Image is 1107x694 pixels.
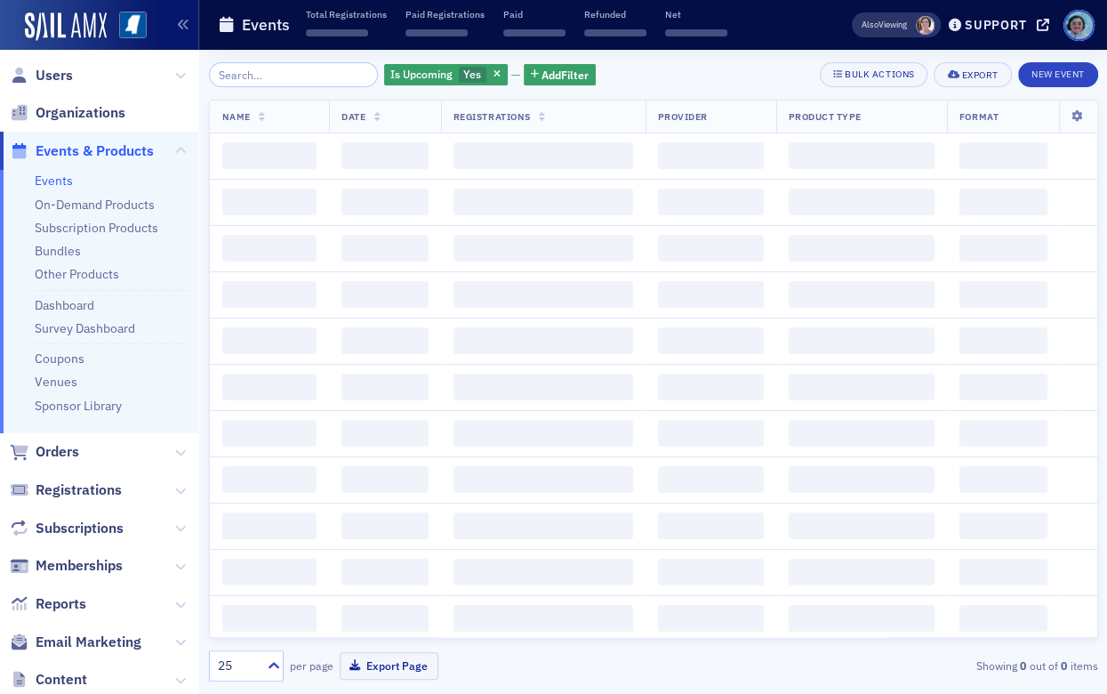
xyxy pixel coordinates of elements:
span: ‌ [789,235,935,262]
span: ‌ [222,420,317,447]
span: Is Upcoming [390,67,453,81]
a: Orders [10,442,79,462]
span: ‌ [959,466,1047,493]
span: ‌ [341,235,429,262]
span: Profile [1063,10,1095,41]
div: Export [962,70,999,80]
span: ‌ [453,420,633,447]
span: ‌ [959,235,1047,262]
span: ‌ [222,235,317,262]
a: Events & Products [10,141,154,161]
span: ‌ [789,512,935,539]
a: Organizations [10,103,125,123]
span: ‌ [341,559,429,585]
span: ‌ [453,374,633,400]
span: Memberships [36,556,123,576]
span: Reports [36,594,86,614]
span: Users [36,66,73,85]
span: ‌ [789,189,935,215]
button: Bulk Actions [820,62,927,87]
div: Bulk Actions [845,69,914,79]
a: Survey Dashboard [35,320,135,336]
img: SailAMX [119,12,147,39]
a: Reports [10,594,86,614]
span: Name [222,110,251,123]
div: Showing out of items [814,658,1097,674]
div: Support [965,17,1026,33]
span: Product Type [789,110,862,123]
span: ‌ [405,29,468,36]
span: ‌ [341,189,429,215]
span: ‌ [341,512,429,539]
span: ‌ [959,374,1047,400]
div: Also [862,19,878,30]
span: ‌ [658,281,764,308]
span: ‌ [222,142,317,169]
span: ‌ [341,374,429,400]
span: ‌ [959,327,1047,354]
span: ‌ [789,281,935,308]
span: ‌ [789,327,935,354]
span: ‌ [341,466,429,493]
span: ‌ [222,374,317,400]
span: Registrations [453,110,531,123]
p: Net [665,8,727,20]
span: ‌ [222,466,317,493]
span: Email Marketing [36,633,141,652]
span: ‌ [453,559,633,585]
a: New Event [1018,65,1098,81]
a: Subscriptions [10,519,124,538]
button: AddFilter [524,64,597,86]
span: ‌ [959,189,1047,215]
a: Email Marketing [10,633,141,652]
span: Provider [658,110,708,123]
img: SailAMX [25,12,107,41]
h1: Events [242,14,290,36]
span: Format [959,110,999,123]
span: Add Filter [541,67,589,83]
span: ‌ [341,605,429,632]
span: ‌ [658,374,764,400]
span: Subscriptions [36,519,124,538]
span: ‌ [453,189,633,215]
span: Orders [36,442,79,462]
span: ‌ [658,189,764,215]
span: ‌ [658,142,764,169]
a: Sponsor Library [35,398,122,414]
span: Organizations [36,103,125,123]
span: ‌ [453,327,633,354]
span: ‌ [658,466,764,493]
span: Lydia Carlisle [916,16,935,35]
span: ‌ [959,142,1047,169]
a: Events [35,173,73,189]
span: ‌ [222,281,317,308]
span: ‌ [789,374,935,400]
button: Export [934,62,1011,87]
span: ‌ [306,29,368,36]
a: Coupons [35,351,84,367]
span: ‌ [222,559,317,585]
input: Search… [209,62,379,87]
p: Total Registrations [306,8,387,20]
span: ‌ [789,605,935,632]
span: ‌ [222,327,317,354]
span: ‌ [341,281,429,308]
span: ‌ [453,142,633,169]
span: ‌ [789,420,935,447]
span: ‌ [658,420,764,447]
a: Dashboard [35,297,94,313]
a: Subscription Products [35,220,158,236]
span: ‌ [658,235,764,262]
button: Export Page [340,652,438,680]
span: Yes [463,67,481,81]
span: ‌ [658,327,764,354]
span: ‌ [959,512,1047,539]
a: Bundles [35,243,81,259]
span: ‌ [789,466,935,493]
button: New Event [1018,62,1098,87]
a: On-Demand Products [35,197,155,213]
strong: 0 [1058,658,1071,674]
span: ‌ [959,605,1047,632]
p: Paid [503,8,566,20]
